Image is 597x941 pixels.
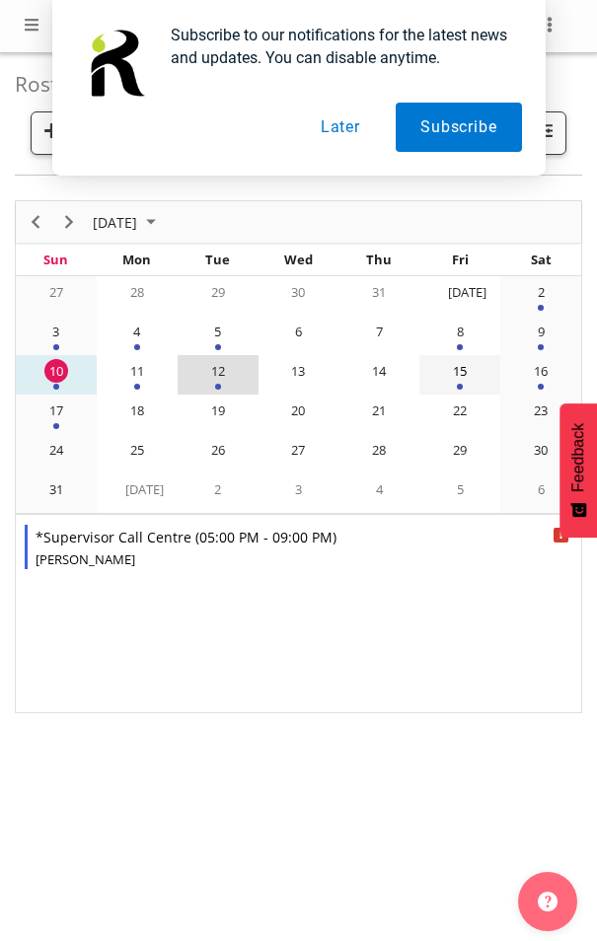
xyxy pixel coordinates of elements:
div: 6 [529,477,553,501]
span: 05:00 PM - 09:00 PM [199,528,333,546]
img: help-xxl-2.png [538,892,558,911]
div: 31 [44,477,68,501]
div: [PERSON_NAME] [36,550,565,570]
div: 22 [448,398,472,422]
button: Next [56,210,83,235]
span: Feedback [569,423,587,492]
div: 30 [529,438,553,462]
div: 31 [367,280,391,304]
div: 17 [44,398,68,422]
span: Fri [452,251,469,268]
button: Later [296,103,385,152]
div: 11 [125,359,149,383]
div: 19 [206,398,230,422]
button: Subscribe [396,103,521,152]
div: 5 [206,320,230,343]
div: 28 [125,280,149,304]
div: 4 [367,477,391,501]
div: 13 [286,359,310,383]
span: Sun [43,251,68,268]
div: 15 [448,359,472,383]
div: 20 [286,398,310,422]
div: 14 [367,359,391,383]
button: Previous [23,210,49,235]
button: August 2025 [90,210,165,235]
div: 29 [206,280,230,304]
span: Thu [366,251,392,268]
div: next period [52,201,86,243]
span: [DATE] [91,210,139,235]
div: 30 [286,280,310,304]
span: Mon [122,251,151,268]
div: 16 [529,359,553,383]
button: Feedback - Show survey [560,403,597,538]
div: 8 [448,320,472,343]
div: August 2025 [86,201,168,243]
div: 21 [367,398,391,422]
span: Sat [531,251,552,268]
div: 2 [529,280,553,304]
div: 4 [125,320,149,343]
span: Tue [205,251,230,268]
span: Wed [284,251,313,268]
div: previous period [19,201,52,243]
img: notification icon [76,24,155,103]
div: 28 [367,438,391,462]
div: 7 [367,320,391,343]
div: 5 [448,477,472,501]
div: 3 [44,320,68,343]
div: 29 [448,438,472,462]
div: 12 [206,359,230,383]
div: 6 [286,320,310,343]
div: *Supervisor Call Centre ( ) [36,525,565,550]
div: 23 [529,398,553,422]
div: [DATE] [448,280,472,304]
div: 24 [44,438,68,462]
div: 26 [206,438,230,462]
table: of August 2025 [16,276,581,515]
div: 27 [286,438,310,462]
div: 27 [44,280,68,304]
div: 3 [286,477,310,501]
div: 18 [125,398,149,422]
div: Subscribe to our notifications for the latest news and updates. You can disable anytime. [155,24,522,69]
div: of August 2025 [15,200,582,713]
div: *Supervisor Call Centre Begin From Tuesday, August 12, 2025 at 5:00:00 PM GMT+12:00 Ends At Tuesd... [25,525,573,570]
div: 25 [125,438,149,462]
div: 2 [206,477,230,501]
div: [DATE] [125,477,149,501]
div: 10 [44,359,68,383]
div: 9 [529,320,553,343]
